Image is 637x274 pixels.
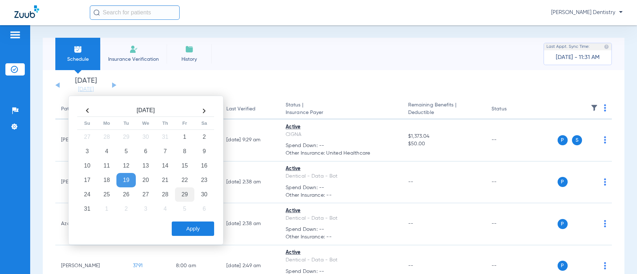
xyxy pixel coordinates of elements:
span: Other Insurance: -- [286,192,397,199]
span: P [558,219,568,229]
img: group-dot-blue.svg [604,104,606,111]
div: Active [286,165,397,173]
td: [DATE] 2:38 AM [221,203,280,245]
th: [DATE] [97,105,194,117]
input: Search for patients [90,5,180,20]
th: Status | [280,99,402,119]
div: Dentical - Data - Bot [286,256,397,264]
span: [PERSON_NAME] Dentistry [551,9,623,16]
th: Status [486,99,534,119]
img: group-dot-blue.svg [604,220,606,227]
img: Schedule [74,45,82,54]
a: [DATE] [64,86,107,93]
span: S [572,135,582,145]
img: group-dot-blue.svg [604,136,606,143]
div: Active [286,249,397,256]
img: last sync help info [604,44,609,49]
span: P [558,261,568,271]
span: -- [408,221,414,226]
button: Apply [172,222,214,236]
span: Last Appt. Sync Time: [546,43,590,50]
span: $50.00 [408,140,480,148]
div: Last Verified [226,105,274,113]
span: [DATE] - 11:31 AM [556,54,600,61]
img: History [185,45,194,54]
div: Active [286,123,397,131]
th: Remaining Benefits | [402,99,486,119]
span: Other Insurance: -- [286,233,397,241]
span: 3791 [133,263,143,268]
span: P [558,135,568,145]
span: $1,373.04 [408,133,480,140]
td: -- [486,119,534,161]
img: group-dot-blue.svg [604,178,606,186]
div: Patient Name [61,105,121,113]
td: [DATE] 2:38 AM [221,161,280,204]
span: Other Insurance: United Healthcare [286,150,397,157]
img: Search Icon [93,9,100,16]
span: P [558,177,568,187]
td: [DATE] 9:29 AM [221,119,280,161]
td: -- [486,161,534,204]
li: [DATE] [64,77,107,93]
div: Last Verified [226,105,255,113]
img: hamburger-icon [9,31,21,39]
span: Insurance Verification [106,56,161,63]
span: Schedule [61,56,95,63]
span: Spend Down: -- [286,226,397,233]
span: Spend Down: -- [286,184,397,192]
img: Zuub Logo [14,5,39,18]
img: Manual Insurance Verification [129,45,138,54]
div: Dentical - Data - Bot [286,173,397,180]
img: filter.svg [591,104,598,111]
span: -- [408,179,414,184]
span: -- [408,263,414,268]
div: Active [286,207,397,215]
img: group-dot-blue.svg [604,262,606,269]
span: Spend Down: -- [286,142,397,150]
span: History [172,56,206,63]
td: -- [486,203,534,245]
div: CIGNA [286,131,397,138]
div: Patient Name [61,105,93,113]
span: Deductible [408,109,480,117]
div: Dentical - Data - Bot [286,215,397,222]
span: Insurance Payer [286,109,397,117]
